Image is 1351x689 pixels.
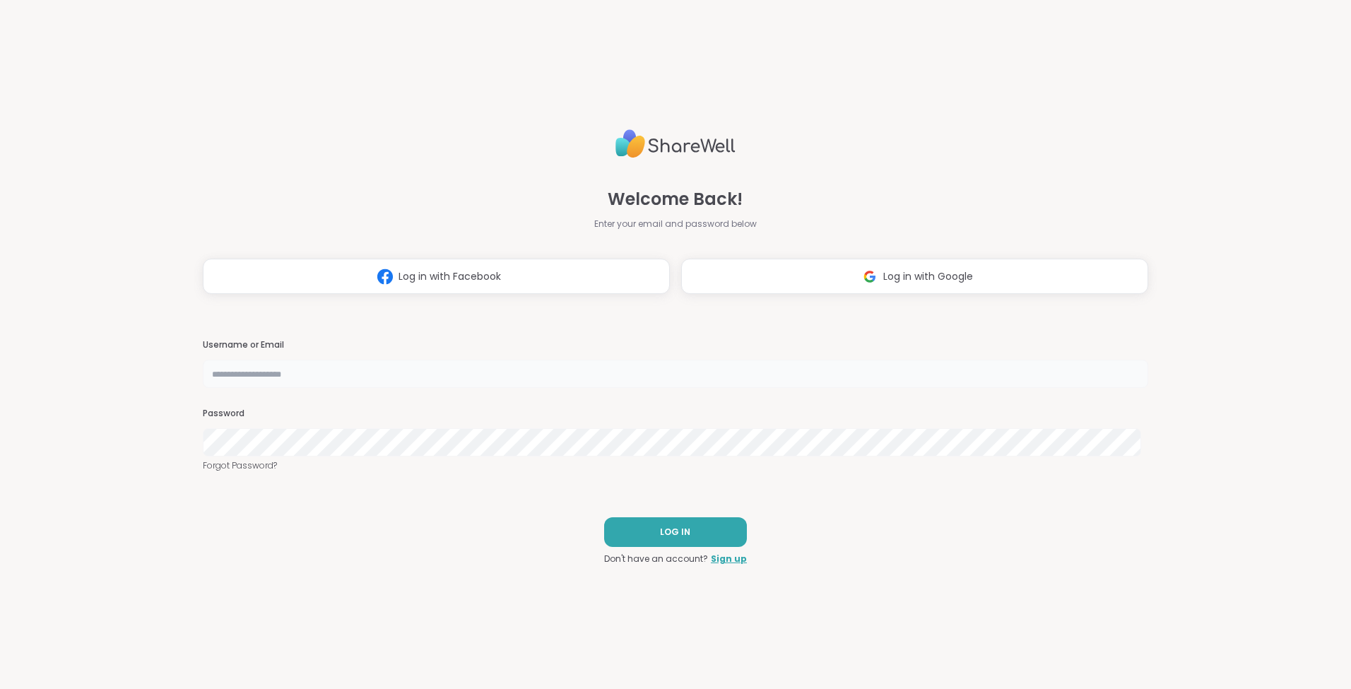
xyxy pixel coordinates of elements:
[711,553,747,565] a: Sign up
[883,269,973,284] span: Log in with Google
[615,124,736,164] img: ShareWell Logo
[681,259,1148,294] button: Log in with Google
[399,269,501,284] span: Log in with Facebook
[604,553,708,565] span: Don't have an account?
[203,459,1148,472] a: Forgot Password?
[372,264,399,290] img: ShareWell Logomark
[594,218,757,230] span: Enter your email and password below
[203,259,670,294] button: Log in with Facebook
[660,526,690,538] span: LOG IN
[203,408,1148,420] h3: Password
[856,264,883,290] img: ShareWell Logomark
[604,517,747,547] button: LOG IN
[203,339,1148,351] h3: Username or Email
[608,187,743,212] span: Welcome Back!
